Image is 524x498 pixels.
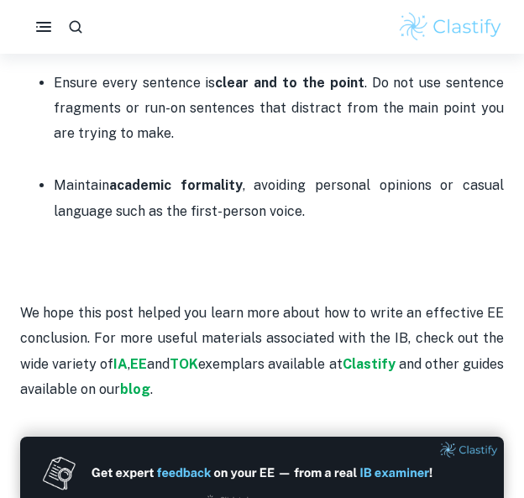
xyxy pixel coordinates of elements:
[397,10,504,44] img: Clastify logo
[20,301,504,403] p: We hope this post helped you learn more about how to write an effective EE conclusion. For more u...
[54,71,504,147] p: Ensure every sentence is . Do not use sentence fragments or run-on sentences that distract from t...
[109,177,243,193] strong: academic formality
[170,356,198,372] a: TOK
[343,356,399,372] a: Clastify
[113,356,128,372] a: IA
[215,75,364,91] strong: clear and to the point
[54,173,504,224] p: Maintain , avoiding personal opinions or casual language such as the first-person voice.
[120,381,150,397] a: blog
[343,356,396,372] strong: Clastify
[130,356,147,372] a: EE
